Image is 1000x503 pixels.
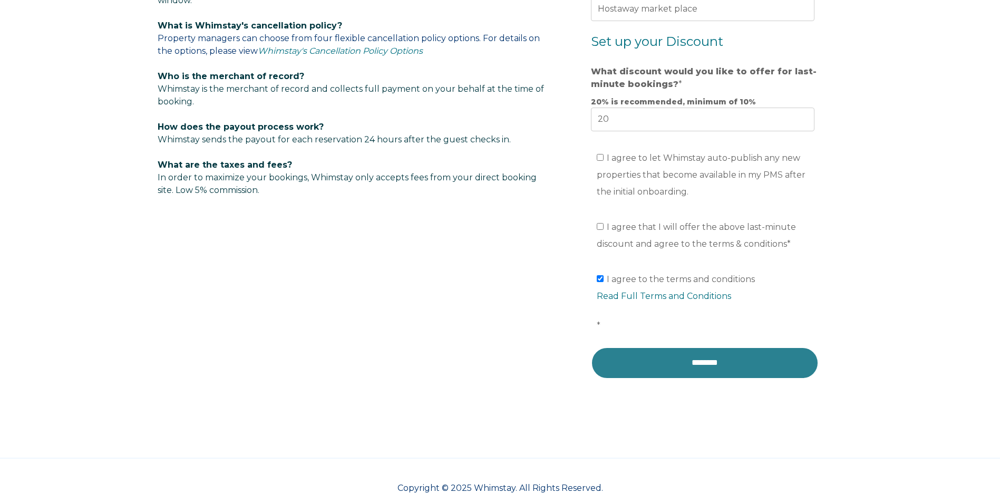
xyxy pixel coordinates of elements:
span: Whimstay sends the payout for each reservation 24 hours after the guest checks in. [158,134,511,144]
span: I agree to let Whimstay auto-publish any new properties that become available in my PMS after the... [597,153,805,197]
strong: What discount would you like to offer for last-minute bookings? [591,66,817,89]
input: I agree to the terms and conditionsRead Full Terms and Conditions* [597,275,604,282]
span: How does the payout process work? [158,122,324,132]
span: What is Whimstay's cancellation policy? [158,21,342,31]
a: Whimstay's Cancellation Policy Options [258,46,423,56]
input: I agree to let Whimstay auto-publish any new properties that become available in my PMS after the... [597,154,604,161]
span: Who is the merchant of record? [158,71,304,81]
a: Read Full Terms and Conditions [597,291,731,301]
p: Copyright © 2025 Whimstay. All Rights Reserved. [158,482,843,495]
span: In order to maximize your bookings, Whimstay only accepts fees from your direct booking site. Low... [158,160,537,195]
p: Property managers can choose from four flexible cancellation policy options. For details on the o... [158,20,550,57]
input: I agree that I will offer the above last-minute discount and agree to the terms & conditions* [597,223,604,230]
span: What are the taxes and fees? [158,160,292,170]
strong: 20% is recommended, minimum of 10% [591,97,756,107]
span: I agree that I will offer the above last-minute discount and agree to the terms & conditions [597,222,796,249]
span: Whimstay is the merchant of record and collects full payment on your behalf at the time of booking. [158,84,544,107]
span: Set up your Discount [591,34,723,49]
span: I agree to the terms and conditions [597,274,820,331]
